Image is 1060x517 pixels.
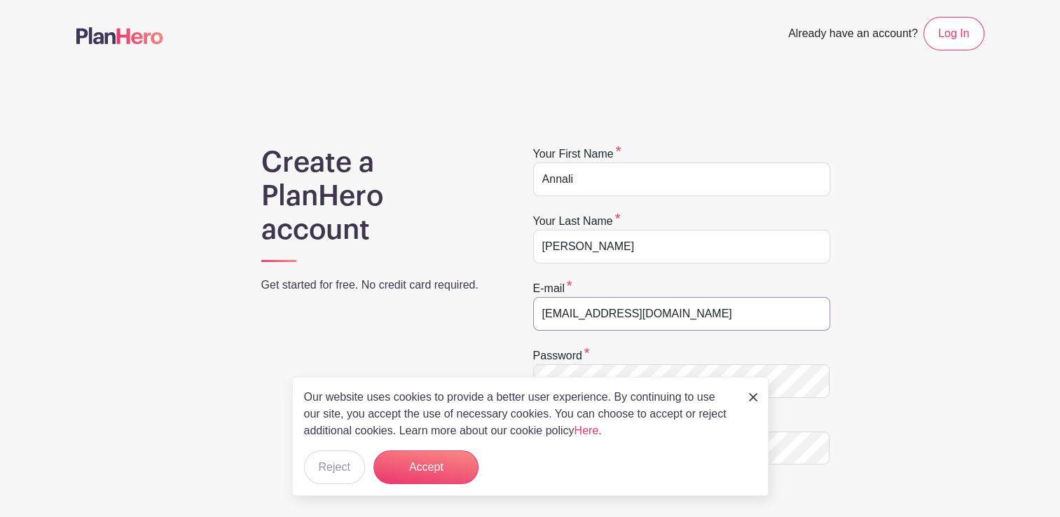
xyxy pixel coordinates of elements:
[533,213,621,230] label: Your last name
[533,230,830,263] input: e.g. Smith
[304,450,365,484] button: Reject
[304,389,734,439] p: Our website uses cookies to provide a better user experience. By continuing to use our site, you ...
[788,20,918,50] span: Already have an account?
[533,280,572,297] label: E-mail
[533,297,830,331] input: e.g. julie@eventco.com
[749,393,757,401] img: close_button-5f87c8562297e5c2d7936805f587ecaba9071eb48480494691a3f1689db116b3.svg
[533,347,590,364] label: Password
[261,146,497,247] h1: Create a PlanHero account
[923,17,984,50] a: Log In
[373,450,479,484] button: Accept
[261,277,497,294] p: Get started for free. No credit card required.
[76,27,163,44] img: logo-507f7623f17ff9eddc593b1ce0a138ce2505c220e1c5a4e2b4648c50719b7d32.svg
[533,146,621,163] label: Your first name
[574,425,599,436] a: Here
[533,163,830,196] input: e.g. Julie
